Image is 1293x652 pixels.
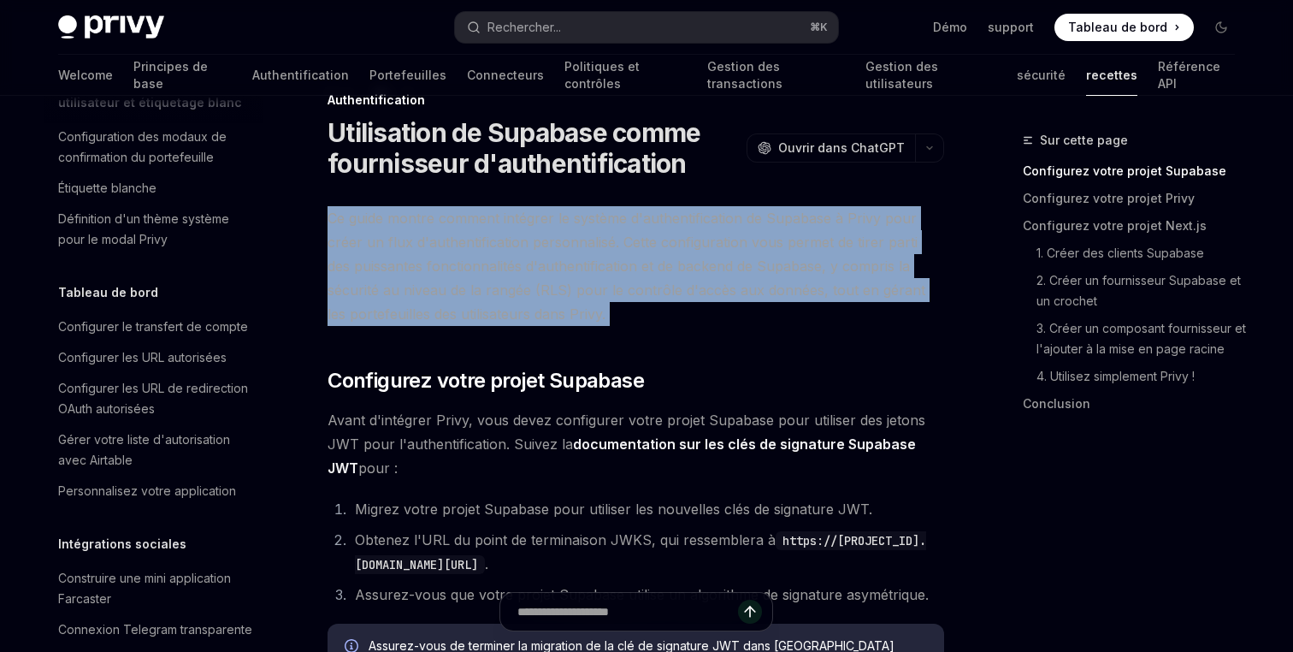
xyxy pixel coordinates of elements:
span: Tableau de bord [1068,19,1167,36]
a: Référence API [1158,55,1235,96]
span: ⌘K [810,21,828,34]
div: Gérer votre liste d'autorisation avec Airtable [58,430,253,471]
img: logo sombre [58,15,164,39]
a: Welcome [58,55,113,96]
a: Configurer les URL de redirection OAuth autorisées [44,373,263,424]
a: support [988,19,1034,36]
a: 2. Créer un fournisseur Supabase et un crochet [1023,267,1249,315]
a: Configurer le transfert de compte [44,311,263,342]
div: Connexion Telegram transparente [58,619,252,640]
a: Portefeuilles [369,55,446,96]
a: Définition d'un thème système pour le modal Privy [44,204,263,255]
a: Construire une mini application Farcaster [44,563,263,614]
a: 4. Utilisez simplement Privy ! [1023,363,1249,390]
span: Ce guide montre comment intégrer le système d'authentification de Supabase à Privy pour créer un ... [328,206,944,326]
div: Rechercher... [487,17,561,38]
div: Configuration des modaux de confirmation du portefeuille [58,127,253,168]
div: Construire une mini application Farcaster [58,568,253,609]
li: Obtenez l'URL du point de terminaison JWKS, qui ressemblera à . [350,528,944,576]
a: Gestion des utilisateurs [865,55,996,96]
div: Définition d'un thème système pour le modal Privy [58,209,253,250]
a: Conclusion [1023,390,1249,418]
a: Personnalisez votre application [44,476,263,507]
h5: Intégrations sociales [58,534,186,554]
div: Authentification [328,92,944,109]
a: Configurez votre projet Supabase [1023,157,1249,185]
a: Gestion des transactions [707,55,845,96]
h1: Utilisation de Supabase comme fournisseur d'authentification [328,117,740,179]
span: Sur cette page [1040,130,1128,151]
a: Configurez votre projet Next.js [1023,212,1249,240]
div: Configurer les URL de redirection OAuth autorisées [58,378,253,419]
a: Gérer votre liste d'autorisation avec Airtable [44,424,263,476]
a: Authentification [252,55,349,96]
a: documentation sur les clés de signature Supabase JWT [328,436,916,477]
button: Basculer le mode sombre [1207,14,1235,41]
a: Connexion Telegram transparente [44,614,263,645]
div: Étiquette blanche [58,178,156,199]
a: Configurer les URL autorisées [44,342,263,373]
button: Rechercher...⌘K [455,12,838,43]
a: Tableau de bord [1054,14,1194,41]
a: Principes de base [133,55,232,96]
a: 3. Créer un composant fournisseur et l'ajouter à la mise en page racine [1023,315,1249,363]
a: Politiques et contrôles [564,55,688,96]
div: Configurer le transfert de compte [58,317,248,337]
a: sécurité [1017,55,1066,96]
span: Configurez votre projet Supabase [328,367,644,394]
div: Configurer les URL autorisées [58,347,227,368]
a: Configurez votre projet Privy [1023,185,1249,212]
a: recettes [1086,55,1137,96]
button: Envoyer un message [738,600,762,624]
span: Avant d'intégrer Privy, vous devez configurer votre projet Supabase pour utiliser des jetons JWT ... [328,408,944,480]
a: 1. Créer des clients Supabase [1023,240,1249,267]
input: Poser une question... [517,593,738,631]
a: Démo [933,19,967,36]
button: Ouvrir dans ChatGPT [747,133,915,163]
span: Ouvrir dans ChatGPT [778,139,905,157]
h5: Tableau de bord [58,282,158,303]
li: Assurez-vous que votre projet Supabase utilise un algorithme de signature asymétrique. [350,583,944,607]
a: Étiquette blanche [44,173,263,204]
a: Configuration des modaux de confirmation du portefeuille [44,122,263,173]
li: Migrez votre projet Supabase pour utiliser les nouvelles clés de signature JWT. [350,497,944,521]
a: Connecteurs [467,55,544,96]
div: Personnalisez votre application [58,481,236,501]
